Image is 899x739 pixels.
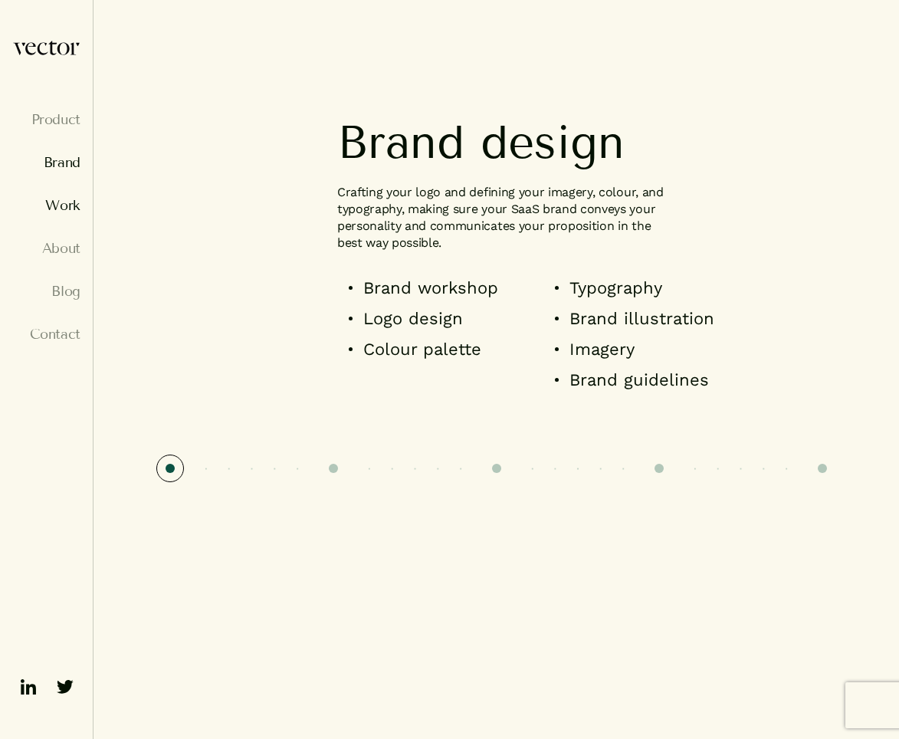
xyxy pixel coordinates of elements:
[12,155,80,170] a: Brand
[53,675,77,699] img: ico-twitter-fill
[543,337,738,362] li: Imagery
[12,327,80,342] a: Contact
[12,198,80,213] a: Work
[337,337,532,362] li: Colour palette
[337,307,532,331] li: Logo design
[337,120,464,166] span: Brand
[156,455,184,482] div: 1
[12,241,80,256] a: About
[16,675,41,699] img: ico-linkedin
[543,307,738,331] li: Brand illustration
[12,112,80,127] a: Product
[543,368,738,392] li: Brand guidelines
[481,120,625,166] span: design
[337,184,674,251] p: Crafting your logo and defining your imagery, colour, and typography, making sure your SaaS brand...
[337,276,532,301] li: Brand workshop
[12,284,80,299] a: Blog
[543,276,738,301] li: Typography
